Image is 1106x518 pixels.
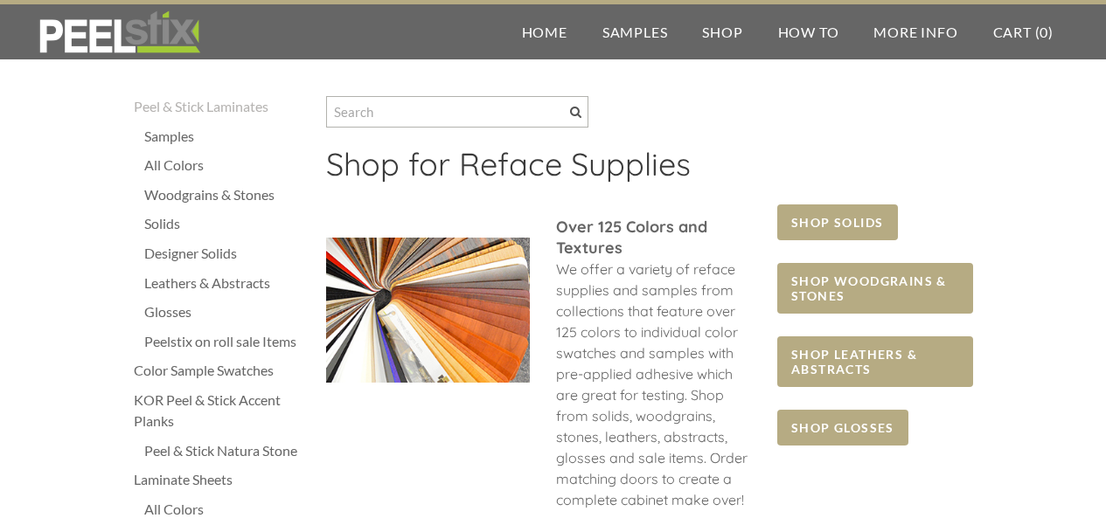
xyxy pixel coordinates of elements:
a: More Info [856,4,975,59]
img: Picture [326,238,530,383]
input: Search [326,96,588,128]
a: Home [504,4,585,59]
a: Samples [144,126,309,147]
a: Cart (0) [976,4,1071,59]
span: Search [570,107,581,118]
a: Peel & Stick Laminates [134,96,309,117]
a: SHOP LEATHERS & ABSTRACTS [777,336,972,387]
a: Laminate Sheets [134,469,309,490]
span: We offer a variety of reface supplies and samples from collections that feature over 125 colors t... [556,260,748,508]
a: SHOP WOODGRAINS & STONES [777,263,972,314]
a: Glosses [144,301,309,322]
a: All Colors [144,155,309,176]
a: Solids [144,213,309,234]
a: Woodgrains & Stones [144,184,309,205]
a: KOR Peel & Stick Accent Planks [134,390,309,432]
a: Samples [585,4,685,59]
span: 0 [1040,24,1048,40]
a: Designer Solids [144,243,309,264]
h2: ​Shop for Reface Supplies [326,145,973,196]
a: How To [761,4,857,59]
a: Color Sample Swatches [134,360,309,381]
a: SHOP GLOSSES [777,410,908,445]
a: SHOP SOLIDS [777,204,897,240]
a: Peelstix on roll sale Items [144,331,309,352]
a: Leathers & Abstracts [144,273,309,294]
a: Shop [685,4,760,59]
img: REFACE SUPPLIES [35,10,204,54]
font: ​Over 125 Colors and Textures [556,217,707,258]
a: Peel & Stick Natura Stone [144,440,309,461]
